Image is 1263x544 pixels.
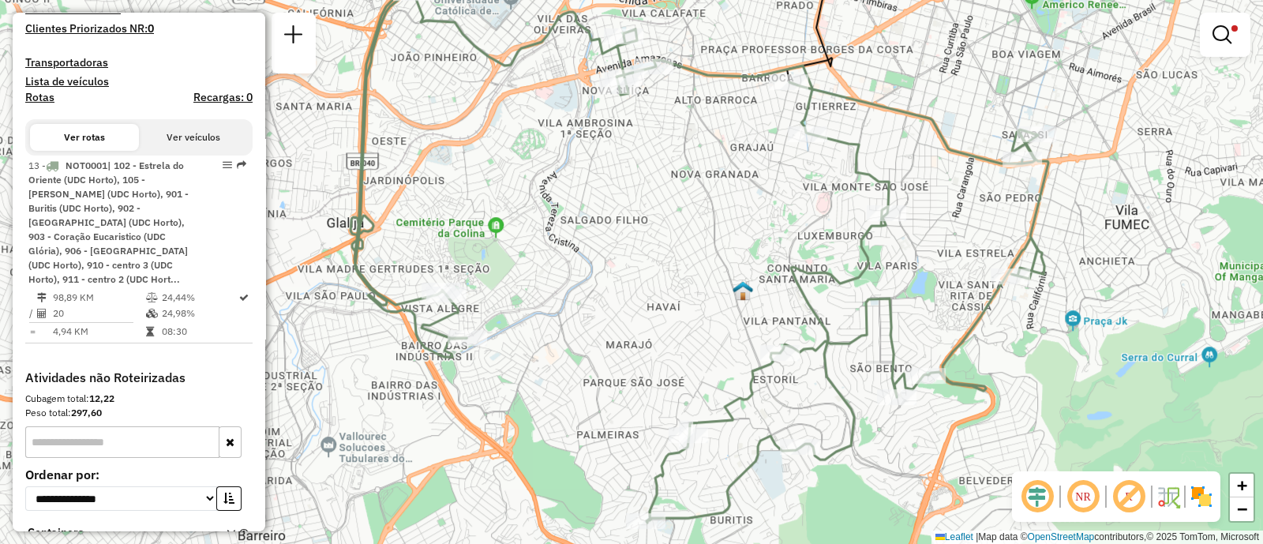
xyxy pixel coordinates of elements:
[25,75,253,88] h4: Lista de veículos
[193,91,253,104] h4: Recargas: 0
[237,160,246,170] em: Rota exportada
[278,19,309,54] a: Nova sessão e pesquisa
[931,531,1263,544] div: Map data © contributors,© 2025 TomTom, Microsoft
[1110,478,1148,516] span: Exibir rótulo
[161,324,238,340] td: 08:30
[28,159,189,285] span: | 102 - Estrela do Oriente (UDC Horto), 105 - [PERSON_NAME] (UDC Horto), 901 - Buritis (UDC Horto...
[71,407,102,418] strong: 297,60
[28,306,36,321] td: /
[52,306,145,321] td: 20
[1206,19,1244,51] a: Exibir filtros
[733,280,753,301] img: 212 UDC WCL Estoril
[139,124,248,151] button: Ver veículos
[52,324,145,340] td: 4,94 KM
[30,124,139,151] button: Ver rotas
[239,293,249,302] i: Rota otimizada
[25,465,253,484] label: Ordenar por:
[1189,484,1214,509] img: Exibir/Ocultar setores
[28,524,206,541] span: Containers
[1028,531,1095,542] a: OpenStreetMap
[52,290,145,306] td: 98,89 KM
[223,160,232,170] em: Opções
[1064,478,1102,516] span: Ocultar NR
[146,309,158,318] i: % de utilização da cubagem
[1230,497,1254,521] a: Zoom out
[25,91,54,104] a: Rotas
[66,159,107,171] span: NOT0001
[89,392,114,404] strong: 12,22
[25,22,253,36] h4: Clientes Priorizados NR:
[1237,475,1247,495] span: +
[1156,484,1181,509] img: Fluxo de ruas
[1230,474,1254,497] a: Zoom in
[161,290,238,306] td: 24,44%
[25,2,253,16] h4: Rotas vários dias:
[1231,25,1238,32] span: Filtro Ativo
[25,370,253,385] h4: Atividades não Roteirizadas
[25,406,253,420] div: Peso total:
[935,531,973,542] a: Leaflet
[28,159,189,285] span: 13 -
[1237,499,1247,519] span: −
[146,327,154,336] i: Tempo total em rota
[37,293,47,302] i: Distância Total
[28,324,36,340] td: =
[37,309,47,318] i: Total de Atividades
[146,293,158,302] i: % de utilização do peso
[25,392,253,406] div: Cubagem total:
[216,486,242,511] button: Ordem crescente
[148,21,154,36] strong: 0
[1018,478,1056,516] span: Ocultar deslocamento
[161,306,238,321] td: 24,98%
[976,531,978,542] span: |
[25,56,253,69] h4: Transportadoras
